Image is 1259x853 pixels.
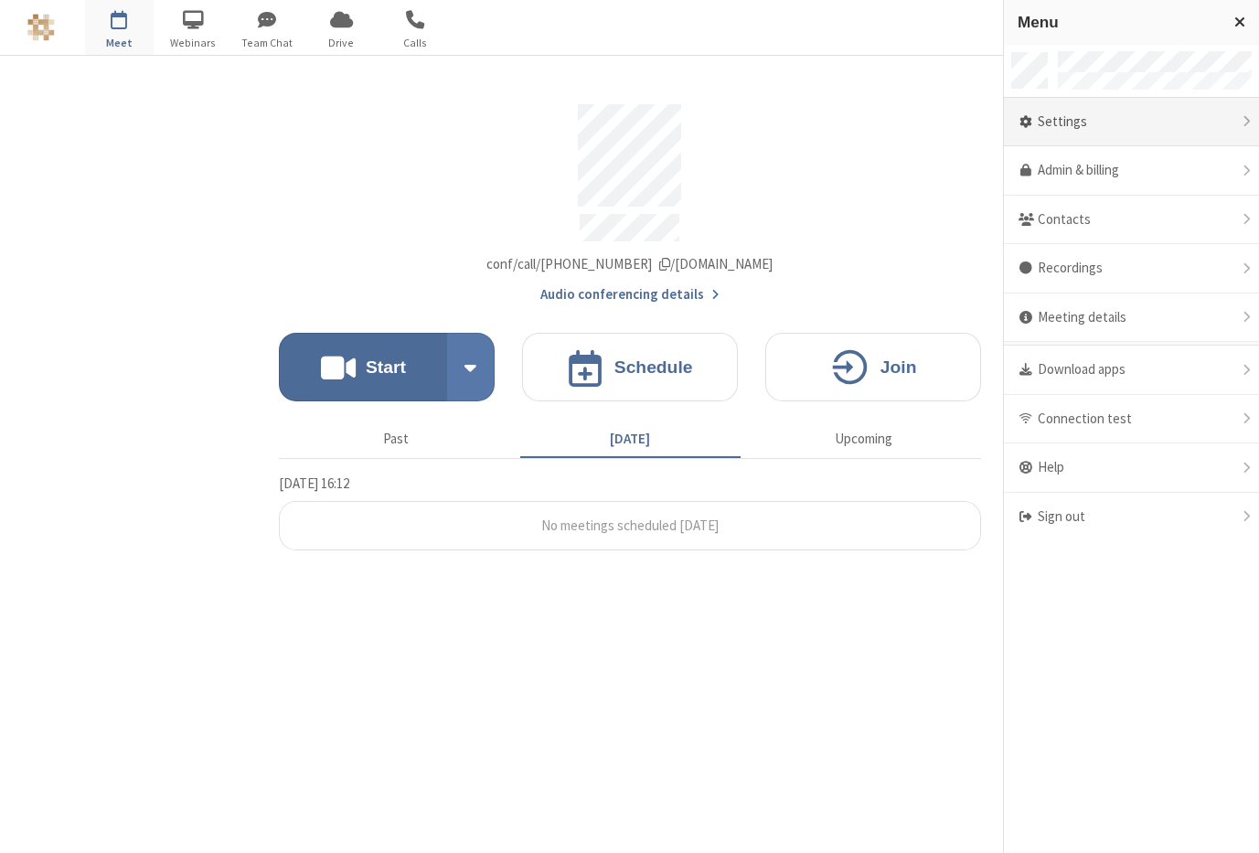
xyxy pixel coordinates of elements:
h4: Start [366,358,406,376]
div: Start conference options [447,333,495,401]
div: Contacts [1004,196,1259,245]
button: Past [285,421,506,456]
span: Meet [85,35,154,51]
div: Sign out [1004,493,1259,541]
button: Copy my meeting room linkCopy my meeting room link [486,254,773,275]
a: Admin & billing [1004,146,1259,196]
img: Pet Store NEW [27,14,55,41]
span: Calls [381,35,450,51]
h4: Join [880,358,917,376]
h3: Menu [1018,14,1218,31]
section: Today's Meetings [279,473,981,551]
button: Upcoming [753,421,974,456]
span: Copy my meeting room link [486,255,773,272]
span: No meetings scheduled [DATE] [541,517,719,534]
iframe: Chat [1213,805,1245,840]
button: [DATE] [519,421,740,456]
span: Drive [307,35,376,51]
button: Join [765,333,981,401]
div: Connection test [1004,395,1259,444]
button: Start [279,333,448,401]
span: [DATE] 16:12 [279,474,349,492]
div: Recordings [1004,244,1259,293]
span: Team Chat [233,35,302,51]
button: Schedule [522,333,738,401]
section: Account details [279,91,981,305]
div: Settings [1004,98,1259,147]
div: Help [1004,443,1259,493]
h4: Schedule [614,358,693,376]
div: Download apps [1004,346,1259,395]
div: Meeting details [1004,293,1259,343]
button: Audio conferencing details [540,284,719,305]
span: Webinars [159,35,228,51]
